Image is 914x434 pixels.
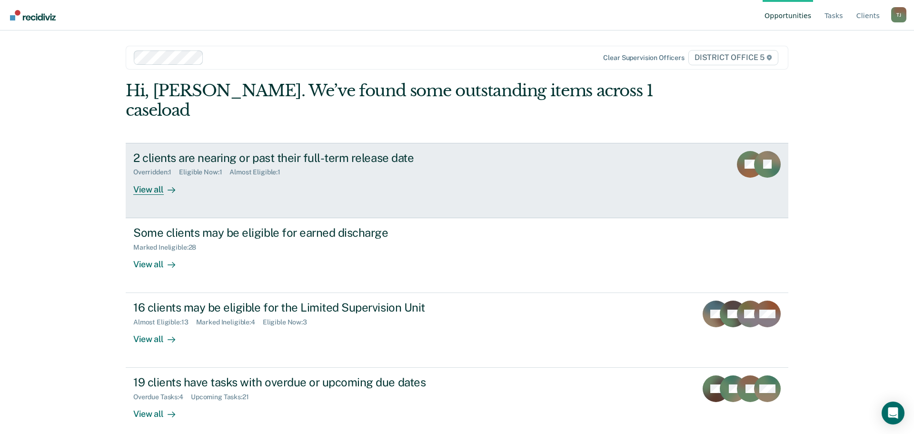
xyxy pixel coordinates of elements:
div: View all [133,326,187,345]
div: Marked Ineligible : 4 [196,318,263,326]
div: Clear supervision officers [603,54,684,62]
div: Eligible Now : 3 [263,318,315,326]
div: Some clients may be eligible for earned discharge [133,226,467,240]
span: DISTRICT OFFICE 5 [688,50,778,65]
div: T J [891,7,906,22]
div: Almost Eligible : 1 [229,168,288,176]
div: 16 clients may be eligible for the Limited Supervision Unit [133,301,467,314]
div: Upcoming Tasks : 21 [191,393,257,401]
div: 19 clients have tasks with overdue or upcoming due dates [133,375,467,389]
button: Profile dropdown button [891,7,906,22]
div: Eligible Now : 1 [179,168,229,176]
div: View all [133,251,187,270]
div: View all [133,401,187,420]
div: 2 clients are nearing or past their full-term release date [133,151,467,165]
div: View all [133,176,187,195]
div: Marked Ineligible : 28 [133,243,204,252]
a: Some clients may be eligible for earned dischargeMarked Ineligible:28View all [126,218,788,293]
div: Almost Eligible : 13 [133,318,196,326]
a: 2 clients are nearing or past their full-term release dateOverridden:1Eligible Now:1Almost Eligib... [126,143,788,218]
div: Overdue Tasks : 4 [133,393,191,401]
img: Recidiviz [10,10,56,20]
a: 16 clients may be eligible for the Limited Supervision UnitAlmost Eligible:13Marked Ineligible:4E... [126,293,788,368]
div: Hi, [PERSON_NAME]. We’ve found some outstanding items across 1 caseload [126,81,656,120]
div: Open Intercom Messenger [882,402,904,424]
div: Overridden : 1 [133,168,179,176]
